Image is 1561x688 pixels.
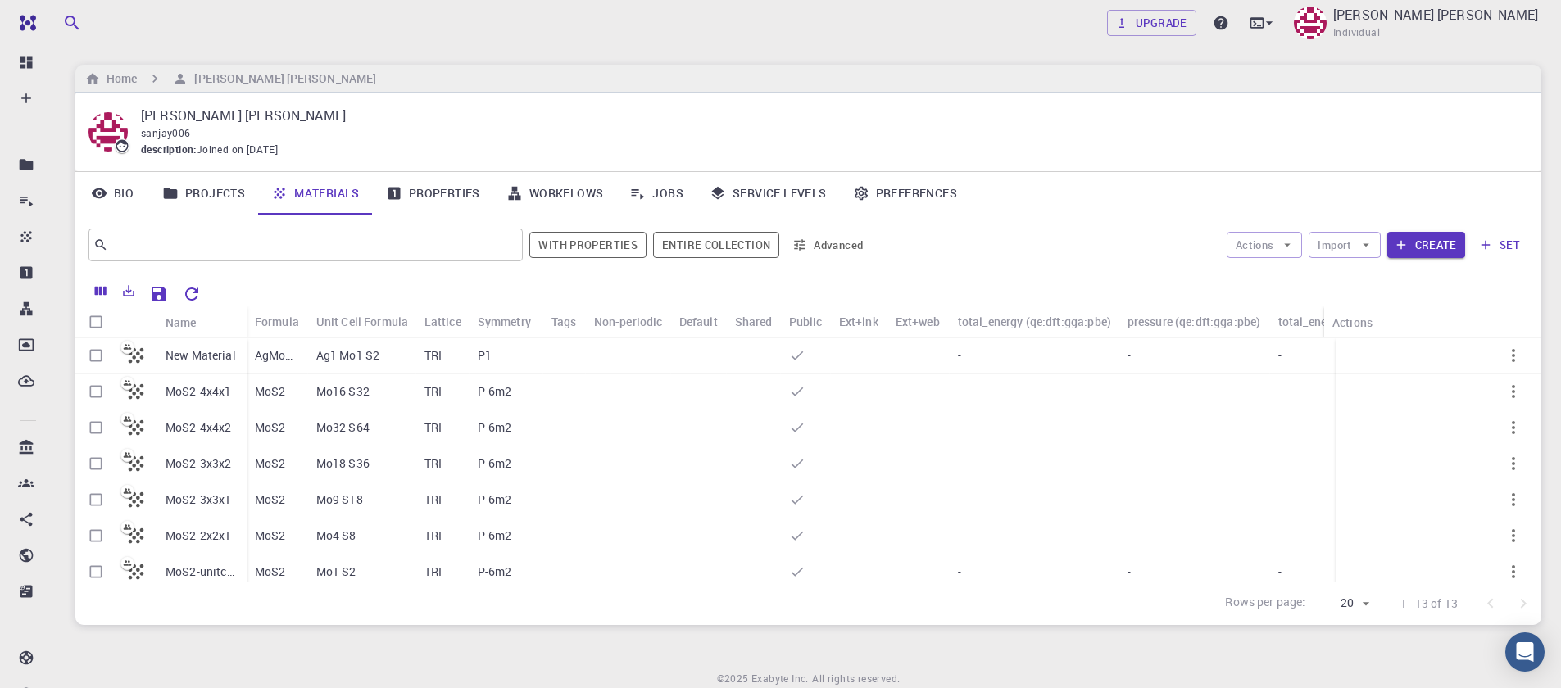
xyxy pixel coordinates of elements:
span: Exabyte Inc. [751,672,809,685]
nav: breadcrumb [82,70,379,88]
p: MoS2-2x2x1 [166,527,232,544]
p: TRI [424,491,442,508]
p: Mo16 S32 [316,383,370,400]
div: Unit Cell Formula [308,306,416,337]
div: Formula [255,306,299,337]
div: Name [157,306,247,338]
p: Ag1 Mo1 S2 [316,347,380,364]
p: - [958,383,961,400]
p: MoS2 [255,455,286,472]
p: Rows per page: [1225,594,1305,613]
button: Export [115,278,143,304]
p: - [1128,347,1131,364]
p: - [1128,491,1131,508]
a: Materials [258,172,373,215]
div: Public [781,306,831,337]
span: All rights reserved. [812,671,900,687]
p: New Material [166,347,236,364]
p: - [958,527,961,544]
div: Ext+lnk [839,306,878,337]
p: MoS2-4x4x2 [166,419,232,436]
div: Public [789,306,823,337]
div: Formula [247,306,308,337]
p: Mo4 S8 [316,527,356,544]
p: - [1278,564,1282,580]
p: - [958,419,961,436]
div: total_energy (vasp:dft:gga:pbe) [1270,306,1452,337]
p: MoS2-unitcell [166,564,238,580]
div: Shared [727,306,781,337]
div: Name [166,306,197,338]
p: AgMoS2 [255,347,300,364]
p: Mo32 S64 [316,419,370,436]
div: Default [671,306,727,337]
p: - [1278,347,1282,364]
p: P-6m2 [478,491,512,508]
p: MoS2-4x4x1 [166,383,232,400]
span: description : [141,142,197,158]
div: Ext+lnk [831,306,887,337]
p: - [1128,419,1131,436]
p: TRI [424,347,442,364]
div: Tags [543,306,586,337]
span: Individual [1333,25,1380,41]
a: Upgrade [1107,10,1196,36]
p: - [1278,527,1282,544]
span: Filter throughout whole library including sets (folders) [653,232,779,258]
div: Ext+web [887,306,950,337]
img: logo [13,15,36,31]
button: set [1472,232,1528,258]
div: Tags [551,306,577,337]
h6: [PERSON_NAME] [PERSON_NAME] [188,70,376,88]
p: P-6m2 [478,455,512,472]
p: MoS2 [255,527,286,544]
p: P-6m2 [478,564,512,580]
p: P-6m2 [478,527,512,544]
div: Default [679,306,718,337]
p: MoS2 [255,419,286,436]
p: Mo18 S36 [316,455,370,472]
button: With properties [529,232,647,258]
button: Create [1387,232,1465,258]
div: Ext+web [896,306,940,337]
p: - [1278,491,1282,508]
p: [PERSON_NAME] [PERSON_NAME] [141,106,1515,125]
a: Jobs [616,172,697,215]
a: Service Levels [697,172,840,215]
button: Actions [1227,232,1303,258]
button: Reset Explorer Settings [175,278,208,310]
a: Properties [373,172,493,215]
a: Preferences [840,172,970,215]
div: 20 [1313,591,1374,615]
div: pressure (qe:dft:gga:pbe) [1128,306,1261,337]
p: P1 [478,347,492,364]
div: Actions [1332,306,1373,338]
p: MoS2 [255,564,286,580]
p: MoS2 [255,383,286,400]
p: P-6m2 [478,383,512,400]
div: Lattice [424,306,461,337]
a: Bio [75,172,149,215]
a: Workflows [493,172,617,215]
p: TRI [424,383,442,400]
p: Mo9 S18 [316,491,363,508]
p: MoS2-3x3x1 [166,491,232,508]
div: Non-periodic [586,306,671,337]
p: MoS2-3x3x2 [166,455,232,472]
p: - [1278,455,1282,472]
p: - [1128,564,1131,580]
div: Open Intercom Messenger [1505,632,1545,672]
div: Non-periodic [594,306,663,337]
p: - [1278,419,1282,436]
h6: Home [100,70,137,88]
p: - [1128,455,1131,472]
button: Save Explorer Settings [143,278,175,310]
p: - [958,455,961,472]
p: - [958,347,961,364]
span: Joined on [DATE] [197,142,278,158]
div: Lattice [416,306,470,337]
p: - [958,491,961,508]
p: - [1278,383,1282,400]
p: [PERSON_NAME] [PERSON_NAME] [1333,5,1538,25]
p: TRI [424,527,442,544]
